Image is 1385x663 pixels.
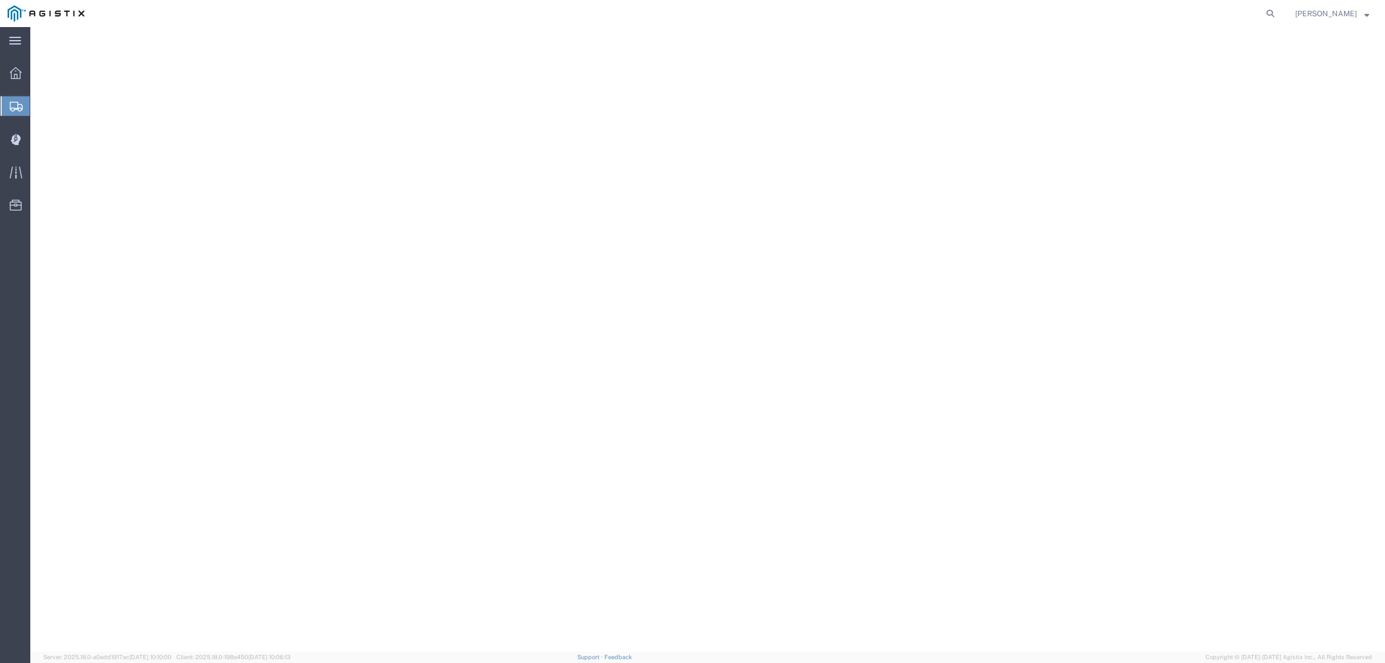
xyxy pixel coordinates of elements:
span: Client: 2025.18.0-198a450 [176,654,291,660]
span: Lorretta Ayala [1295,8,1357,19]
span: [DATE] 10:10:00 [129,654,172,660]
a: Support [577,654,604,660]
iframe: FS Legacy Container [30,27,1385,652]
span: Server: 2025.18.0-a0edd1917ac [43,654,172,660]
img: logo [8,5,84,22]
span: [DATE] 10:06:13 [248,654,291,660]
span: Copyright © [DATE]-[DATE] Agistix Inc., All Rights Reserved [1205,653,1372,662]
button: [PERSON_NAME] [1295,7,1370,20]
a: Feedback [604,654,632,660]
